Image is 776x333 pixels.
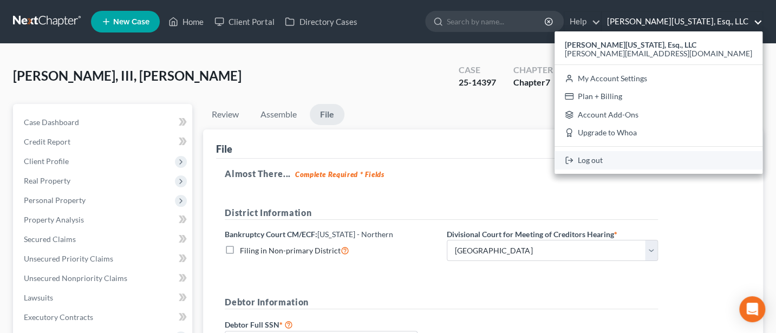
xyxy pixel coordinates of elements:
div: Case [459,64,496,76]
span: [PERSON_NAME], III, [PERSON_NAME] [13,68,242,83]
div: Open Intercom Messenger [739,296,765,322]
span: Unsecured Priority Claims [24,254,113,263]
span: Case Dashboard [24,117,79,127]
label: Debtor Full SSN [219,318,441,331]
a: Unsecured Priority Claims [15,249,192,269]
span: Unsecured Nonpriority Claims [24,273,127,283]
a: Review [203,104,247,125]
a: Lawsuits [15,288,192,308]
a: Help [564,12,601,31]
span: Secured Claims [24,234,76,244]
a: Credit Report [15,132,192,152]
span: Client Profile [24,156,69,166]
span: Real Property [24,176,70,185]
a: Executory Contracts [15,308,192,327]
label: Bankruptcy Court CM/ECF: [225,228,393,240]
div: File [216,142,232,155]
a: Assemble [252,104,305,125]
input: Search by name... [447,11,546,31]
a: Log out [555,151,762,169]
span: Property Analysis [24,215,84,224]
h5: District Information [225,206,658,220]
a: Property Analysis [15,210,192,230]
span: New Case [113,18,149,26]
a: Plan + Billing [555,87,762,106]
a: Account Add-Ons [555,106,762,124]
span: [US_STATE] - Northern [317,230,393,239]
div: [PERSON_NAME][US_STATE], Esq., LLC [555,31,762,174]
span: Personal Property [24,195,86,205]
span: Filing in Non-primary District [240,246,341,255]
label: Divisional Court for Meeting of Creditors Hearing [447,228,617,240]
a: Case Dashboard [15,113,192,132]
div: 25-14397 [459,76,496,89]
a: Upgrade to Whoa [555,124,762,142]
h5: Debtor Information [225,296,658,309]
a: Directory Cases [279,12,362,31]
span: 7 [545,77,550,87]
span: [PERSON_NAME][EMAIL_ADDRESS][DOMAIN_NAME] [565,49,752,58]
span: Lawsuits [24,293,53,302]
strong: Complete Required * Fields [295,170,384,179]
a: File [310,104,344,125]
div: Chapter [513,64,553,76]
h5: Almost There... [225,167,741,180]
a: My Account Settings [555,69,762,88]
a: Unsecured Nonpriority Claims [15,269,192,288]
span: Credit Report [24,137,70,146]
a: Client Portal [209,12,279,31]
strong: [PERSON_NAME][US_STATE], Esq., LLC [565,40,696,49]
a: Secured Claims [15,230,192,249]
a: [PERSON_NAME][US_STATE], Esq., LLC [602,12,762,31]
a: Home [163,12,209,31]
span: Executory Contracts [24,312,93,322]
div: Chapter [513,76,553,89]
